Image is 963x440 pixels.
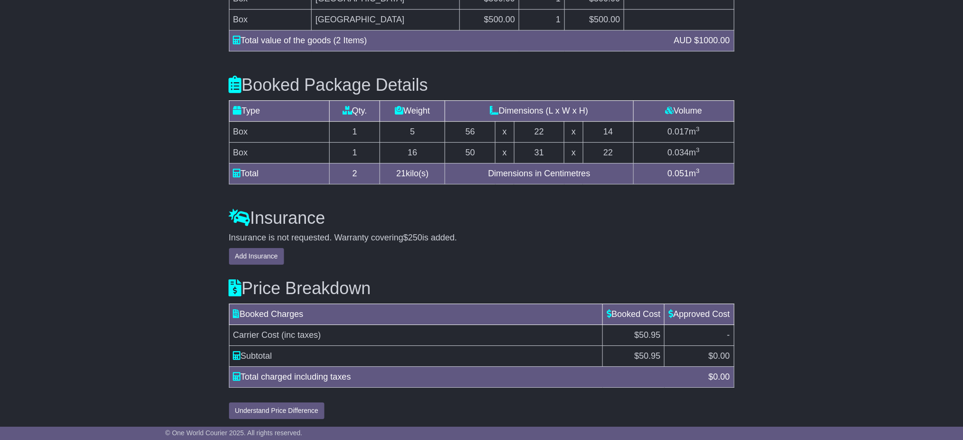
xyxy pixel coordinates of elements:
td: m [633,121,734,142]
span: 0.034 [667,148,689,157]
td: x [564,121,583,142]
td: kilo(s) [380,163,445,184]
td: m [633,142,734,163]
td: 1 [330,142,380,163]
span: 0.017 [667,127,689,136]
td: Volume [633,100,734,121]
span: 21 [396,169,406,178]
td: Approved Cost [665,304,734,325]
td: Dimensions (L x W x H) [445,100,633,121]
td: Box [229,142,330,163]
td: 14 [583,121,633,142]
td: Qty. [330,100,380,121]
td: Box [229,10,312,30]
td: x [496,142,514,163]
td: Weight [380,100,445,121]
td: Subtotal [229,345,603,366]
td: 2 [330,163,380,184]
td: m [633,163,734,184]
td: x [564,142,583,163]
span: $250 [403,233,422,242]
td: 1 [330,121,380,142]
td: $500.00 [565,10,624,30]
td: Total [229,163,330,184]
sup: 3 [696,125,700,133]
span: 0.00 [713,351,730,361]
div: Total value of the goods (2 Items) [229,34,669,47]
td: 31 [514,142,564,163]
td: $ [603,345,665,366]
td: 16 [380,142,445,163]
span: 0.00 [713,372,730,382]
span: - [727,330,730,340]
h3: Insurance [229,209,734,228]
span: 50.95 [639,351,660,361]
button: Understand Price Difference [229,402,325,419]
td: x [496,121,514,142]
td: 50 [445,142,496,163]
td: Booked Cost [603,304,665,325]
td: 22 [583,142,633,163]
div: Insurance is not requested. Warranty covering is added. [229,233,734,243]
td: 5 [380,121,445,142]
span: © One World Courier 2025. All rights reserved. [165,429,303,437]
sup: 3 [696,167,700,174]
td: 22 [514,121,564,142]
td: [GEOGRAPHIC_DATA] [312,10,460,30]
div: Total charged including taxes [229,371,704,383]
td: $ [665,345,734,366]
td: Box [229,121,330,142]
span: 0.051 [667,169,689,178]
sup: 3 [696,146,700,153]
td: 56 [445,121,496,142]
td: 1 [519,10,565,30]
td: Dimensions in Centimetres [445,163,633,184]
td: $500.00 [459,10,519,30]
td: Booked Charges [229,304,603,325]
span: (inc taxes) [282,330,321,340]
div: $ [704,371,734,383]
td: Type [229,100,330,121]
div: AUD $1000.00 [669,34,734,47]
span: Carrier Cost [233,330,279,340]
button: Add Insurance [229,248,284,265]
span: $50.95 [634,330,660,340]
h3: Booked Package Details [229,76,734,95]
h3: Price Breakdown [229,279,734,298]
